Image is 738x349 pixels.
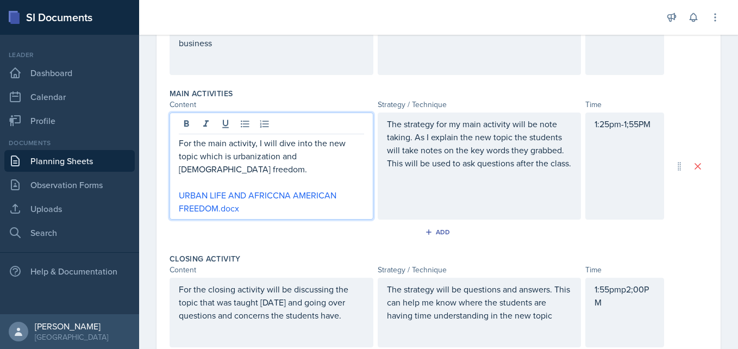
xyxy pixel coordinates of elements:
a: Calendar [4,86,135,108]
div: Help & Documentation [4,260,135,282]
div: Time [585,99,664,110]
div: Add [427,228,451,236]
p: 1:55pmp2;00PM [595,283,655,309]
div: Content [170,264,373,276]
a: URBAN LIFE AND AFRICCNA AMERICAN FREEDOM.docx [179,189,339,214]
div: Content [170,99,373,110]
a: Planning Sheets [4,150,135,172]
p: 1:25pm-1;55PM [595,117,655,130]
div: Strategy / Technique [378,99,581,110]
div: [GEOGRAPHIC_DATA] [35,332,108,342]
a: Uploads [4,198,135,220]
button: Add [421,224,456,240]
div: Leader [4,50,135,60]
p: For the main activity, I will dive into the new topic which is urbanization and [DEMOGRAPHIC_DATA... [179,136,364,176]
div: Strategy / Technique [378,264,581,276]
label: Main Activities [170,88,233,99]
p: For the closing activity will be discussing the topic that was taught [DATE] and going over quest... [179,283,364,322]
div: Time [585,264,664,276]
p: The strategy for my main activity will be note taking. As I explain the new topic the students wi... [387,117,572,170]
div: Documents [4,138,135,148]
a: Dashboard [4,62,135,84]
p: The strategy will be questions and answers. This can help me know where the students are having t... [387,283,572,322]
div: [PERSON_NAME] [35,321,108,332]
a: Search [4,222,135,244]
label: Closing Activity [170,253,241,264]
a: Profile [4,110,135,132]
a: Observation Forms [4,174,135,196]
